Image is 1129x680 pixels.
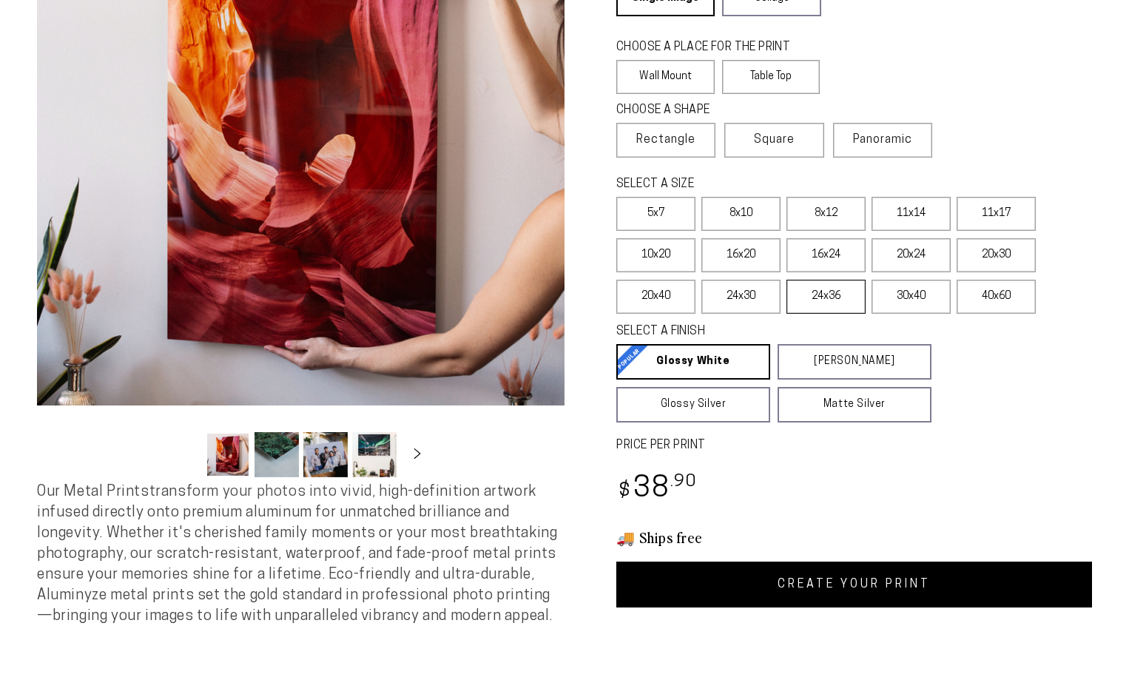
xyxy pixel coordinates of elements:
[616,39,806,56] legend: CHOOSE A PLACE FOR THE PRINT
[616,528,1092,547] h3: 🚚 Ships free
[303,432,348,477] button: Load image 3 in gallery view
[754,131,795,149] span: Square
[616,238,695,272] label: 10x20
[255,432,299,477] button: Load image 2 in gallery view
[169,438,201,471] button: Slide left
[778,387,931,423] a: Matte Silver
[872,197,951,231] label: 11x14
[872,280,951,314] label: 30x40
[722,60,820,94] label: Table Top
[616,176,896,193] legend: SELECT A SIZE
[636,131,695,149] span: Rectangle
[37,485,557,624] span: Our Metal Prints transform your photos into vivid, high-definition artwork infused directly onto ...
[786,197,866,231] label: 8x12
[616,60,715,94] label: Wall Mount
[616,387,770,423] a: Glossy Silver
[786,238,866,272] label: 16x24
[616,102,809,119] legend: CHOOSE A SHAPE
[616,437,1092,454] label: PRICE PER PRINT
[778,344,931,380] a: [PERSON_NAME]
[401,438,434,471] button: Slide right
[872,238,951,272] label: 20x24
[701,280,781,314] label: 24x30
[616,280,695,314] label: 20x40
[352,432,397,477] button: Load image 4 in gallery view
[957,197,1036,231] label: 11x17
[616,475,697,504] bdi: 38
[616,344,770,380] a: Glossy White
[206,432,250,477] button: Load image 1 in gallery view
[616,562,1092,607] a: CREATE YOUR PRINT
[616,323,896,340] legend: SELECT A FINISH
[701,197,781,231] label: 8x10
[701,238,781,272] label: 16x20
[786,280,866,314] label: 24x36
[619,482,631,502] span: $
[670,474,697,491] sup: .90
[957,280,1036,314] label: 40x60
[957,238,1036,272] label: 20x30
[616,197,695,231] label: 5x7
[853,134,912,146] span: Panoramic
